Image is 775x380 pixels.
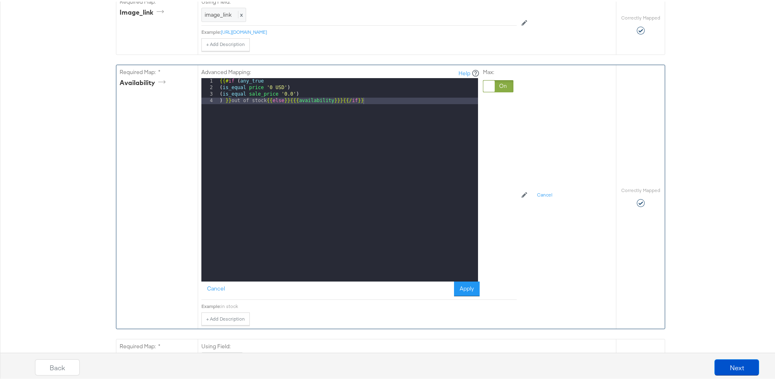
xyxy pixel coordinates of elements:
label: Correctly Mapped [621,186,660,192]
label: Required Map: * [120,341,194,349]
label: Required Map: * [120,67,194,74]
div: 4 [201,96,218,103]
div: 2 [201,83,218,90]
button: + Add Description [201,37,250,50]
span: x [238,9,243,17]
div: 1 [201,76,218,83]
a: [URL][DOMAIN_NAME] [221,27,267,33]
button: Cancel [201,280,231,295]
div: Example: [201,27,221,34]
label: Correctly Mapped [621,13,660,20]
label: Advanced Mapping: [201,67,251,74]
button: Apply [454,280,480,295]
span: image_link [205,9,231,17]
div: Example: [201,301,221,308]
button: + Add Description [201,311,250,324]
label: Max: [483,67,513,74]
button: Next [714,358,759,374]
div: in stock [221,301,517,308]
div: image_link [120,6,167,15]
div: 3 [201,90,218,96]
label: Using Field: [201,341,517,349]
div: availability [120,76,168,86]
a: Help [458,68,470,76]
button: Back [35,358,80,374]
button: Cancel [532,187,557,200]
